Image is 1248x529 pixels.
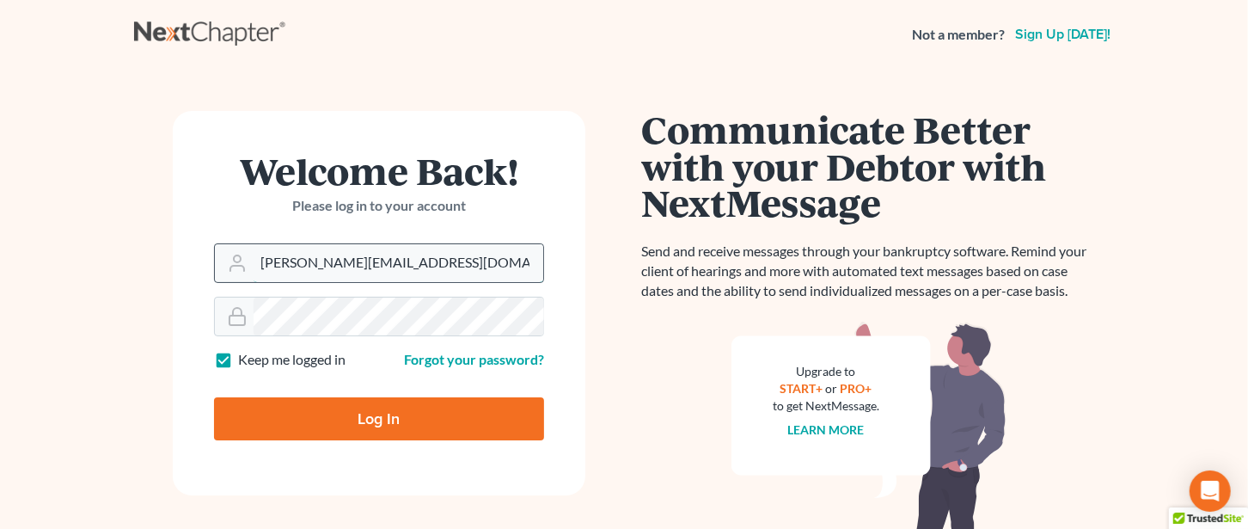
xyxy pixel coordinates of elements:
[773,397,879,415] div: to get NextMessage.
[788,422,865,437] a: Learn more
[254,244,543,282] input: Email Address
[1190,471,1231,512] div: Open Intercom Messenger
[773,363,879,380] div: Upgrade to
[641,242,1097,301] p: Send and receive messages through your bankruptcy software. Remind your client of hearings and mo...
[912,25,1005,45] strong: Not a member?
[404,351,544,367] a: Forgot your password?
[1012,28,1114,41] a: Sign up [DATE]!
[826,381,838,396] span: or
[841,381,872,396] a: PRO+
[214,152,544,189] h1: Welcome Back!
[780,381,823,396] a: START+
[641,111,1097,221] h1: Communicate Better with your Debtor with NextMessage
[214,397,544,440] input: Log In
[214,196,544,216] p: Please log in to your account
[238,350,346,370] label: Keep me logged in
